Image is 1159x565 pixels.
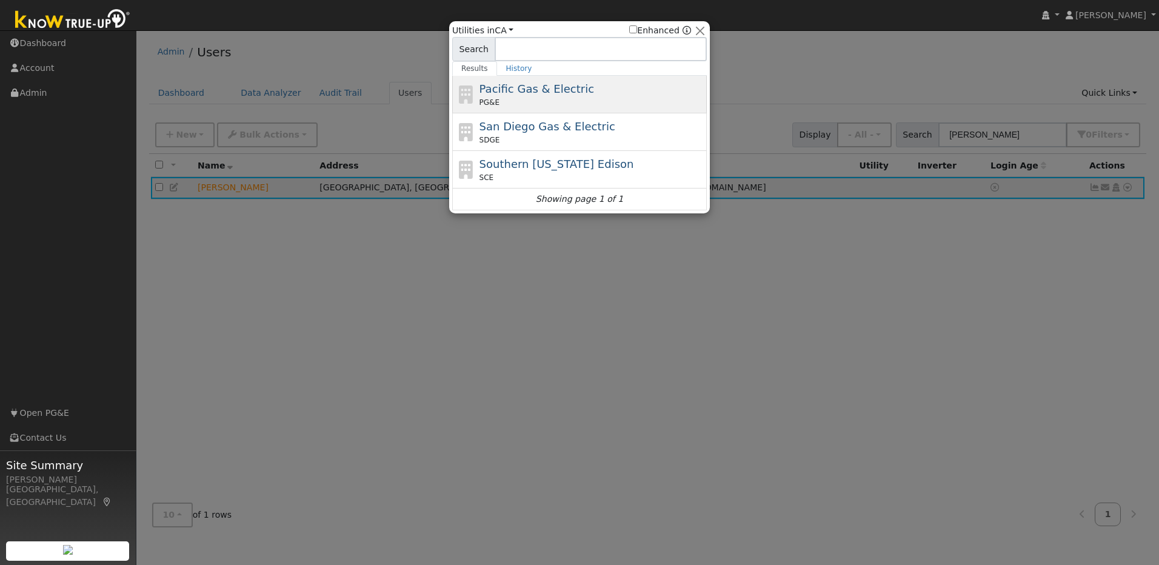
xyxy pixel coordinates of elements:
span: SDGE [479,135,500,145]
a: Enhanced Providers [683,25,691,35]
input: Enhanced [629,25,637,33]
a: Map [102,497,113,507]
label: Enhanced [629,24,680,37]
i: Showing page 1 of 1 [536,193,623,206]
span: Utilities in [452,24,513,37]
div: [GEOGRAPHIC_DATA], [GEOGRAPHIC_DATA] [6,483,130,509]
span: [PERSON_NAME] [1075,10,1146,20]
img: Know True-Up [9,7,136,34]
span: Pacific Gas & Electric [479,82,594,95]
span: San Diego Gas & Electric [479,120,615,133]
img: retrieve [63,545,73,555]
a: Results [452,61,497,76]
a: History [497,61,541,76]
div: [PERSON_NAME] [6,473,130,486]
a: CA [495,25,513,35]
span: Search [452,37,495,61]
span: Show enhanced providers [629,24,691,37]
span: Southern [US_STATE] Edison [479,158,634,170]
span: SCE [479,172,494,183]
span: Site Summary [6,457,130,473]
span: PG&E [479,97,499,108]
